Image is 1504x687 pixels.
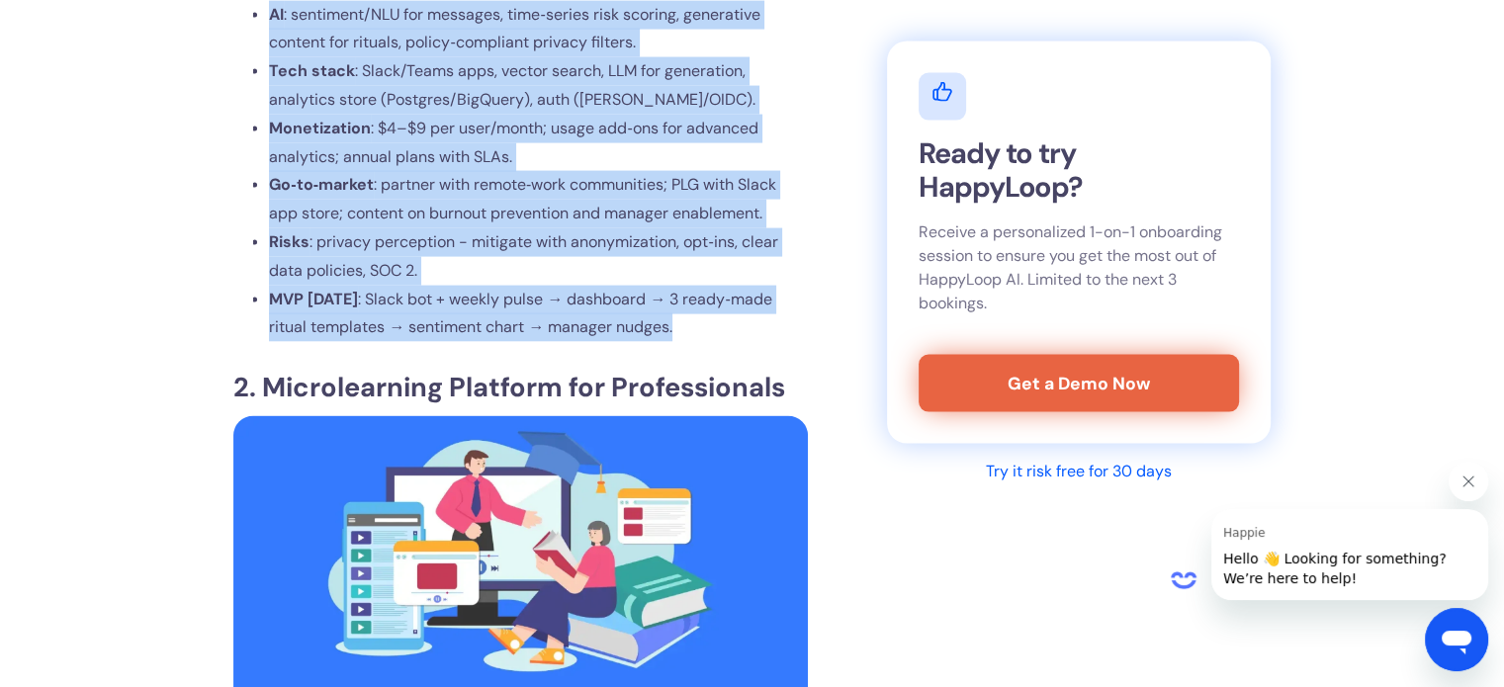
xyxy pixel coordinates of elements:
[1449,462,1488,501] iframe: Close message from Happie
[269,118,371,138] strong: Monetization
[269,231,777,281] span: : privacy perception - mitigate with anonymization, opt‑ins, clear data policies, SOC 2.
[269,4,759,53] span: : sentiment/NLU for messages, time‑series risk scoring, generative content for rituals, policy‑co...
[1425,608,1488,671] iframe: Button to launch messaging window
[919,220,1238,315] p: Receive a personalized 1-on-1 onboarding session to ensure you get the most out of HappyLoop AI. ...
[269,60,755,110] span: : Slack/Teams apps, vector search, LLM for generation, analytics store (Postgres/BigQuery), auth ...
[1164,560,1203,600] iframe: no content
[269,289,771,338] span: : Slack bot + weekly pulse → dashboard → 3 ready‑made ritual templates → sentiment chart → manage...
[269,60,355,81] strong: Tech stack
[1164,462,1488,600] div: Happie says "Hello 👋 Looking for something? We’re here to help!". Open messaging window to contin...
[919,355,1238,412] a: Get a Demo Now
[986,460,1172,483] div: Try it risk free for 30 days
[269,289,358,309] strong: MVP [DATE]
[269,174,776,223] span: : partner with remote‑work communities; PLG with Slack app store; content on burnout prevention a...
[269,4,284,25] strong: AI
[269,231,310,252] strong: Risks
[269,174,374,195] strong: Go‑to‑market
[233,370,785,404] strong: 2. Microlearning Platform for Professionals
[269,118,757,167] span: : $4–$9 per user/month; usage add‑ons for advanced analytics; annual plans with SLAs.
[1211,509,1488,600] iframe: Message from Happie
[919,136,1238,205] h2: Ready to try HappyLoop?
